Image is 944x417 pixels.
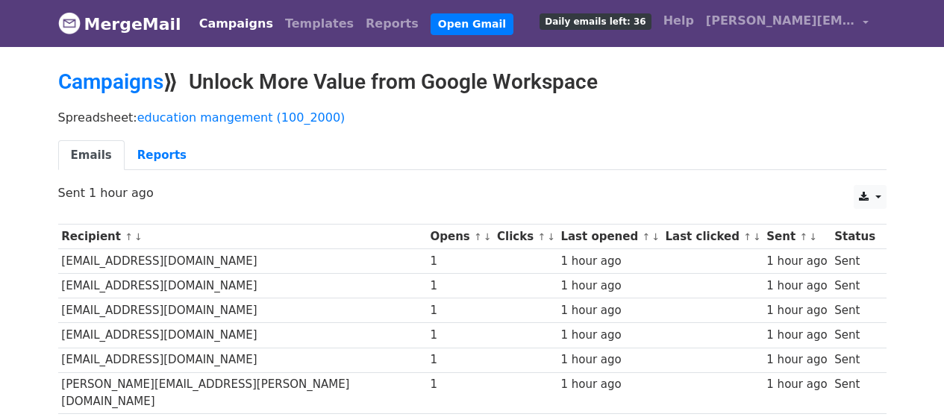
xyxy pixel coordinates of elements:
[799,231,807,242] a: ↑
[537,231,546,242] a: ↑
[547,231,555,242] a: ↓
[137,110,346,125] a: education mangement (100_2000)
[431,253,490,270] div: 1
[134,231,143,242] a: ↓
[657,6,700,36] a: Help
[431,376,490,393] div: 1
[831,323,878,348] td: Sent
[474,231,482,242] a: ↑
[58,298,427,323] td: [EMAIL_ADDRESS][DOMAIN_NAME]
[560,351,657,369] div: 1 hour ago
[58,69,163,94] a: Campaigns
[431,278,490,295] div: 1
[766,302,827,319] div: 1 hour ago
[869,345,944,417] iframe: Chat Widget
[766,351,827,369] div: 1 hour ago
[493,225,557,249] th: Clicks
[427,225,494,249] th: Opens
[360,9,425,39] a: Reports
[557,225,662,249] th: Last opened
[431,327,490,344] div: 1
[809,231,817,242] a: ↓
[831,225,878,249] th: Status
[706,12,855,30] span: [PERSON_NAME][EMAIL_ADDRESS][DOMAIN_NAME]
[534,6,657,36] a: Daily emails left: 36
[560,302,657,319] div: 1 hour ago
[484,231,492,242] a: ↓
[58,140,125,171] a: Emails
[58,348,427,372] td: [EMAIL_ADDRESS][DOMAIN_NAME]
[58,185,887,201] p: Sent 1 hour ago
[58,372,427,414] td: [PERSON_NAME][EMAIL_ADDRESS][PERSON_NAME][DOMAIN_NAME]
[560,376,657,393] div: 1 hour ago
[560,327,657,344] div: 1 hour ago
[766,278,827,295] div: 1 hour ago
[831,348,878,372] td: Sent
[58,249,427,274] td: [EMAIL_ADDRESS][DOMAIN_NAME]
[763,225,831,249] th: Sent
[193,9,279,39] a: Campaigns
[540,13,651,30] span: Daily emails left: 36
[431,302,490,319] div: 1
[766,253,827,270] div: 1 hour ago
[431,13,513,35] a: Open Gmail
[58,8,181,40] a: MergeMail
[651,231,660,242] a: ↓
[831,372,878,414] td: Sent
[560,253,657,270] div: 1 hour ago
[766,327,827,344] div: 1 hour ago
[662,225,763,249] th: Last clicked
[642,231,650,242] a: ↑
[58,110,887,125] p: Spreadsheet:
[431,351,490,369] div: 1
[125,140,199,171] a: Reports
[700,6,875,41] a: [PERSON_NAME][EMAIL_ADDRESS][DOMAIN_NAME]
[58,323,427,348] td: [EMAIL_ADDRESS][DOMAIN_NAME]
[58,274,427,298] td: [EMAIL_ADDRESS][DOMAIN_NAME]
[743,231,751,242] a: ↑
[831,274,878,298] td: Sent
[753,231,761,242] a: ↓
[58,225,427,249] th: Recipient
[831,298,878,323] td: Sent
[125,231,133,242] a: ↑
[279,9,360,39] a: Templates
[766,376,827,393] div: 1 hour ago
[58,12,81,34] img: MergeMail logo
[831,249,878,274] td: Sent
[58,69,887,95] h2: ⟫ Unlock More Value from Google Workspace
[560,278,657,295] div: 1 hour ago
